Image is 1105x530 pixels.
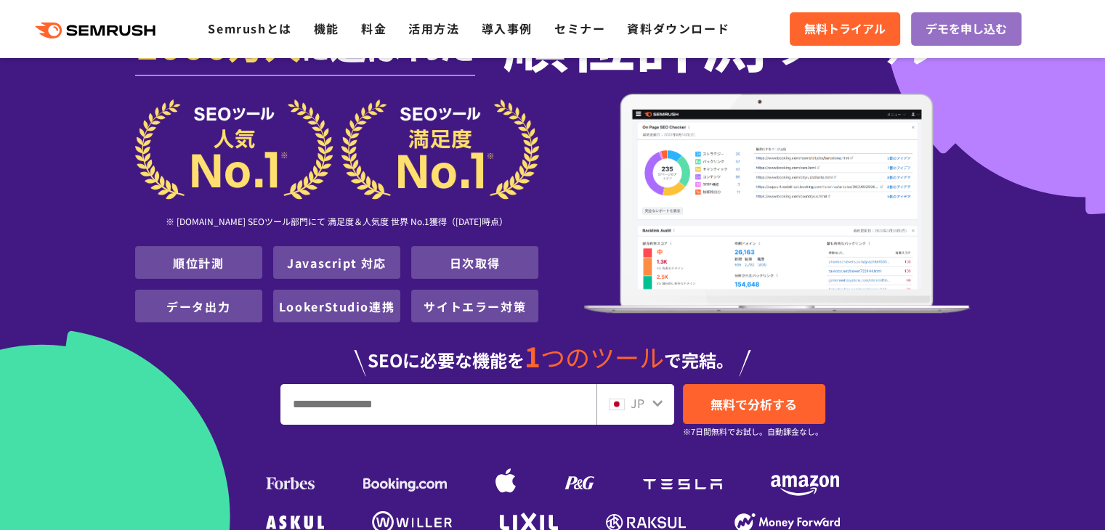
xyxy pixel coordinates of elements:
[683,384,825,424] a: 無料で分析する
[790,12,900,46] a: 無料トライアル
[554,20,605,37] a: セミナー
[525,336,541,375] span: 1
[450,254,501,272] a: 日次取得
[631,394,644,412] span: JP
[135,200,539,246] div: ※ [DOMAIN_NAME] SEOツール部門にて 満足度＆人気度 世界 No.1獲得（[DATE]時点）
[926,20,1007,38] span: デモを申し込む
[287,254,386,272] a: Javascript 対応
[804,20,886,38] span: 無料トライアル
[281,385,596,424] input: URL、キーワードを入力してください
[314,20,339,37] a: 機能
[166,298,230,315] a: データ出力
[627,20,729,37] a: 資料ダウンロード
[911,12,1021,46] a: デモを申し込む
[541,339,664,375] span: つのツール
[683,425,823,439] small: ※7日間無料でお試し。自動課金なし。
[173,254,224,272] a: 順位計測
[361,20,386,37] a: 料金
[408,20,459,37] a: 活用方法
[208,20,291,37] a: Semrushとは
[664,347,734,372] span: で完結。
[482,20,533,37] a: 導入事例
[503,9,767,67] span: 順位計測
[135,328,971,376] div: SEOに必要な機能を
[279,298,394,315] a: LookerStudio連携
[711,395,797,413] span: 無料で分析する
[767,9,942,67] span: ツール
[424,298,526,315] a: サイトエラー対策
